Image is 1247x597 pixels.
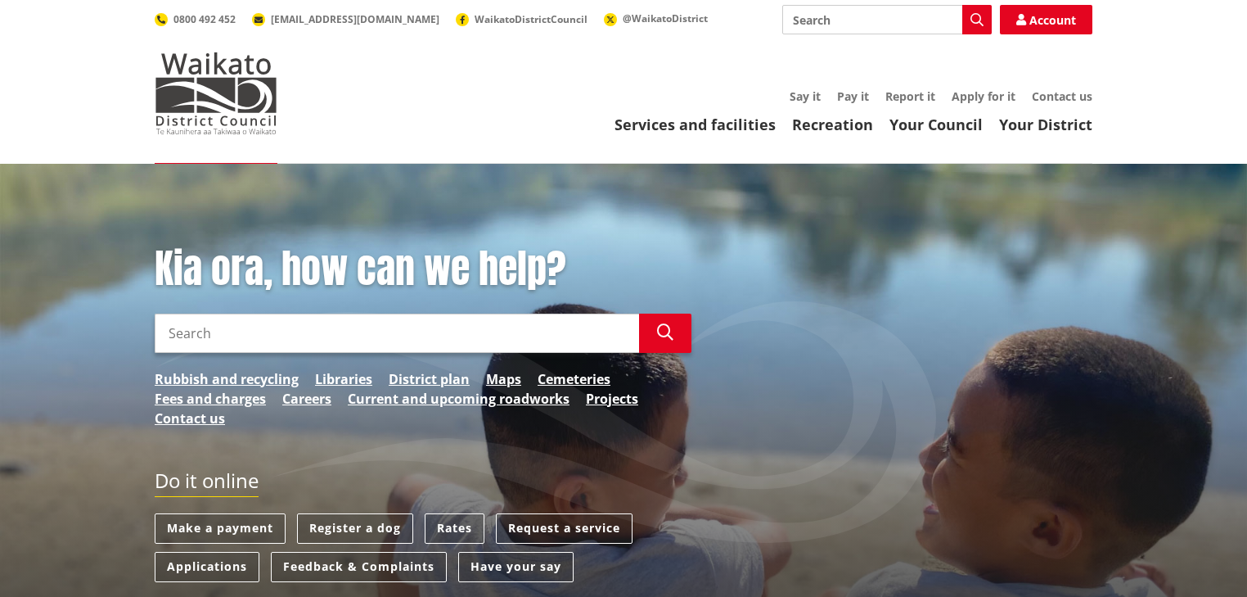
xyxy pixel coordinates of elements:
a: Your Council [889,115,983,134]
a: Pay it [837,88,869,104]
a: Libraries [315,369,372,389]
a: Your District [999,115,1092,134]
a: Register a dog [297,513,413,544]
a: Services and facilities [614,115,776,134]
a: 0800 492 452 [155,12,236,26]
a: District plan [389,369,470,389]
a: Contact us [1032,88,1092,104]
a: Rubbish and recycling [155,369,299,389]
a: Projects [586,389,638,409]
span: [EMAIL_ADDRESS][DOMAIN_NAME] [271,12,439,26]
span: WaikatoDistrictCouncil [475,12,587,26]
a: Recreation [792,115,873,134]
a: Apply for it [952,88,1015,104]
input: Search input [155,314,639,353]
span: 0800 492 452 [173,12,236,26]
a: Rates [425,513,484,544]
span: @WaikatoDistrict [623,11,708,25]
a: Cemeteries [538,369,610,389]
h1: Kia ora, how can we help? [155,246,691,293]
a: Report it [885,88,935,104]
a: Say it [790,88,821,104]
a: Maps [486,369,521,389]
a: WaikatoDistrictCouncil [456,12,587,26]
a: Make a payment [155,513,286,544]
a: Feedback & Complaints [271,552,447,582]
a: Contact us [155,409,225,428]
a: Account [1000,5,1092,34]
a: [EMAIL_ADDRESS][DOMAIN_NAME] [252,12,439,26]
a: Current and upcoming roadworks [348,389,569,409]
a: Fees and charges [155,389,266,409]
h2: Do it online [155,469,259,498]
input: Search input [782,5,992,34]
a: Applications [155,552,259,582]
a: @WaikatoDistrict [604,11,708,25]
a: Request a service [496,513,633,544]
img: Waikato District Council - Te Kaunihera aa Takiwaa o Waikato [155,52,277,134]
a: Have your say [458,552,574,582]
a: Careers [282,389,331,409]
